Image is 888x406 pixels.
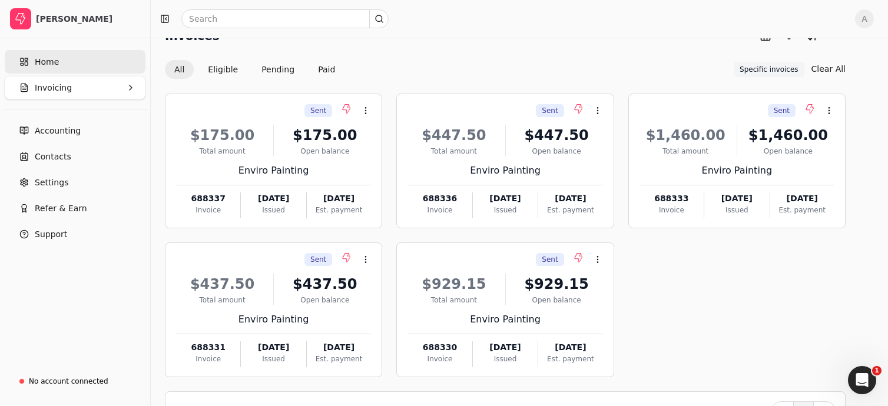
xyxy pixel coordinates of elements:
[176,192,240,205] div: 688337
[310,105,326,116] span: Sent
[35,202,87,215] span: Refer & Earn
[279,295,371,305] div: Open balance
[511,274,603,295] div: $929.15
[29,376,108,387] div: No account connected
[35,125,81,137] span: Accounting
[36,13,140,25] div: [PERSON_NAME]
[538,354,602,364] div: Est. payment
[538,341,602,354] div: [DATE]
[848,366,876,394] iframe: Intercom live chat
[241,341,306,354] div: [DATE]
[407,146,500,157] div: Total amount
[252,60,304,79] button: Pending
[640,192,704,205] div: 688333
[176,274,269,295] div: $437.50
[872,366,882,375] span: 1
[704,192,769,205] div: [DATE]
[5,171,145,194] a: Settings
[198,60,247,79] button: Eligible
[511,146,603,157] div: Open balance
[407,125,500,146] div: $447.50
[5,50,145,74] a: Home
[5,76,145,99] button: Invoicing
[855,9,874,28] button: A
[279,274,371,295] div: $437.50
[742,146,834,157] div: Open balance
[35,177,68,189] span: Settings
[742,125,834,146] div: $1,460.00
[5,197,145,220] button: Refer & Earn
[407,164,602,178] div: Enviro Painting
[640,125,732,146] div: $1,460.00
[407,205,472,215] div: Invoice
[811,59,846,78] button: Clear All
[473,341,538,354] div: [DATE]
[165,60,194,79] button: All
[5,371,145,392] a: No account connected
[176,354,240,364] div: Invoice
[165,60,344,79] div: Invoice filter options
[640,146,732,157] div: Total amount
[241,354,306,364] div: Issued
[734,62,804,77] button: Specific invoices
[511,125,603,146] div: $447.50
[279,146,371,157] div: Open balance
[774,105,790,116] span: Sent
[307,341,371,354] div: [DATE]
[5,145,145,168] a: Contacts
[407,354,472,364] div: Invoice
[5,119,145,142] a: Accounting
[538,205,602,215] div: Est. payment
[35,56,59,68] span: Home
[538,192,602,205] div: [DATE]
[35,82,72,94] span: Invoicing
[307,205,371,215] div: Est. payment
[307,192,371,205] div: [DATE]
[473,192,538,205] div: [DATE]
[176,146,269,157] div: Total amount
[770,192,834,205] div: [DATE]
[407,295,500,305] div: Total amount
[176,312,371,327] div: Enviro Painting
[241,205,306,215] div: Issued
[176,164,371,178] div: Enviro Painting
[473,354,538,364] div: Issued
[704,205,769,215] div: Issued
[473,205,538,215] div: Issued
[176,205,240,215] div: Invoice
[309,60,344,79] button: Paid
[640,164,834,178] div: Enviro Painting
[176,125,269,146] div: $175.00
[241,192,306,205] div: [DATE]
[279,125,371,146] div: $175.00
[770,205,834,215] div: Est. payment
[407,274,500,295] div: $929.15
[176,341,240,354] div: 688331
[407,341,472,354] div: 688330
[511,295,603,305] div: Open balance
[740,64,798,75] span: Specific invoices
[35,228,67,241] span: Support
[176,295,269,305] div: Total amount
[310,254,326,265] span: Sent
[407,192,472,205] div: 688336
[35,151,71,163] span: Contacts
[307,354,371,364] div: Est. payment
[407,312,602,327] div: Enviro Painting
[5,222,145,246] button: Support
[542,254,558,265] span: Sent
[542,105,558,116] span: Sent
[181,9,389,28] input: Search
[640,205,704,215] div: Invoice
